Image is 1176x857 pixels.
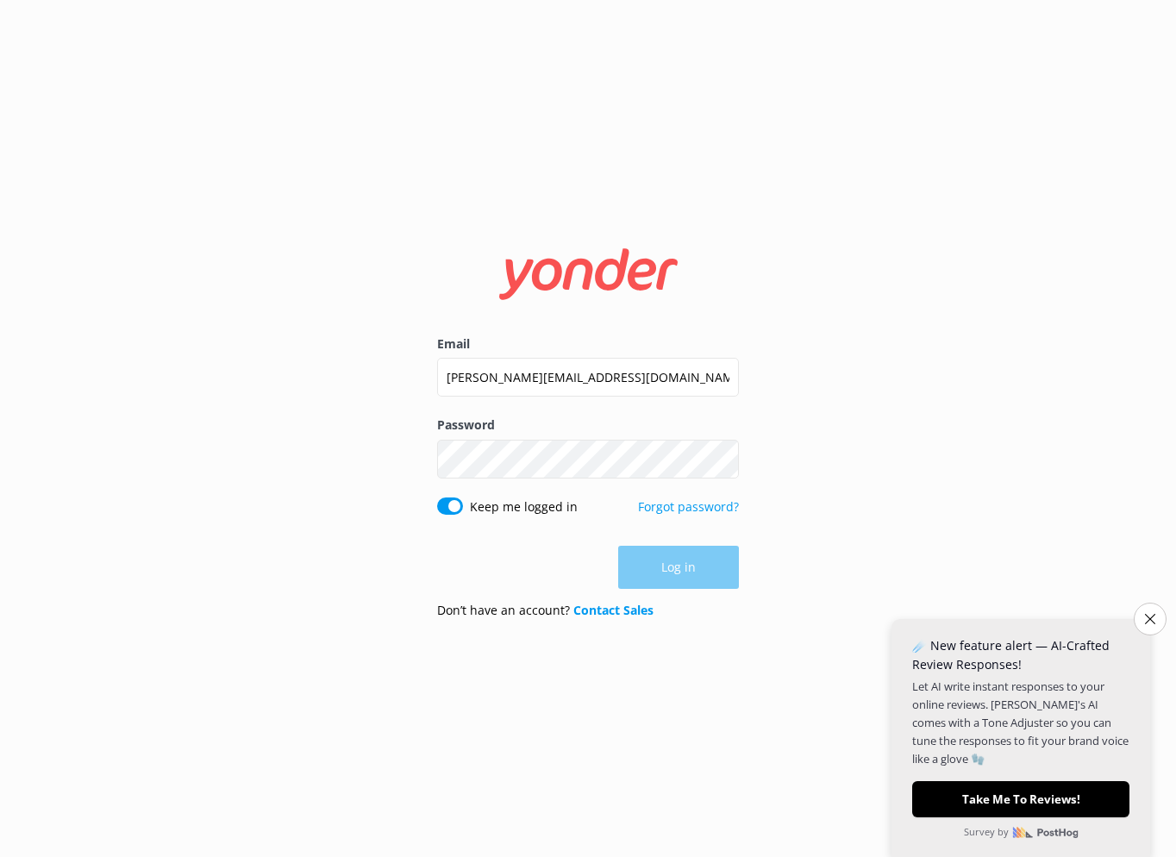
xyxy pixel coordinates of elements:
[704,441,739,476] button: Show password
[470,497,578,516] label: Keep me logged in
[573,602,654,618] a: Contact Sales
[638,498,739,515] a: Forgot password?
[437,601,654,620] p: Don’t have an account?
[437,416,739,435] label: Password
[437,358,739,397] input: user@emailaddress.com
[437,335,739,353] label: Email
